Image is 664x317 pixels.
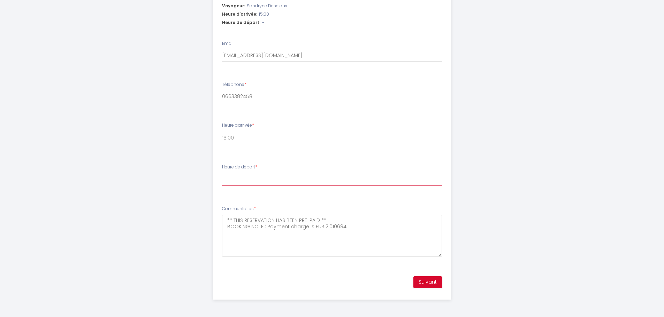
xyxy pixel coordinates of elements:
label: Téléphone [222,81,246,88]
label: Commentaires [222,206,256,212]
label: Heure de départ [222,164,257,171]
span: 15:00 [259,11,269,18]
span: Sandryne Desclaux [247,3,287,9]
span: Heure de départ: [222,19,260,26]
span: - [262,19,264,26]
button: Suivant [413,276,442,288]
label: Email [222,40,234,47]
label: Heure d'arrivée [222,122,254,129]
span: Heure d'arrivée: [222,11,257,18]
span: Voyageur: [222,3,245,9]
